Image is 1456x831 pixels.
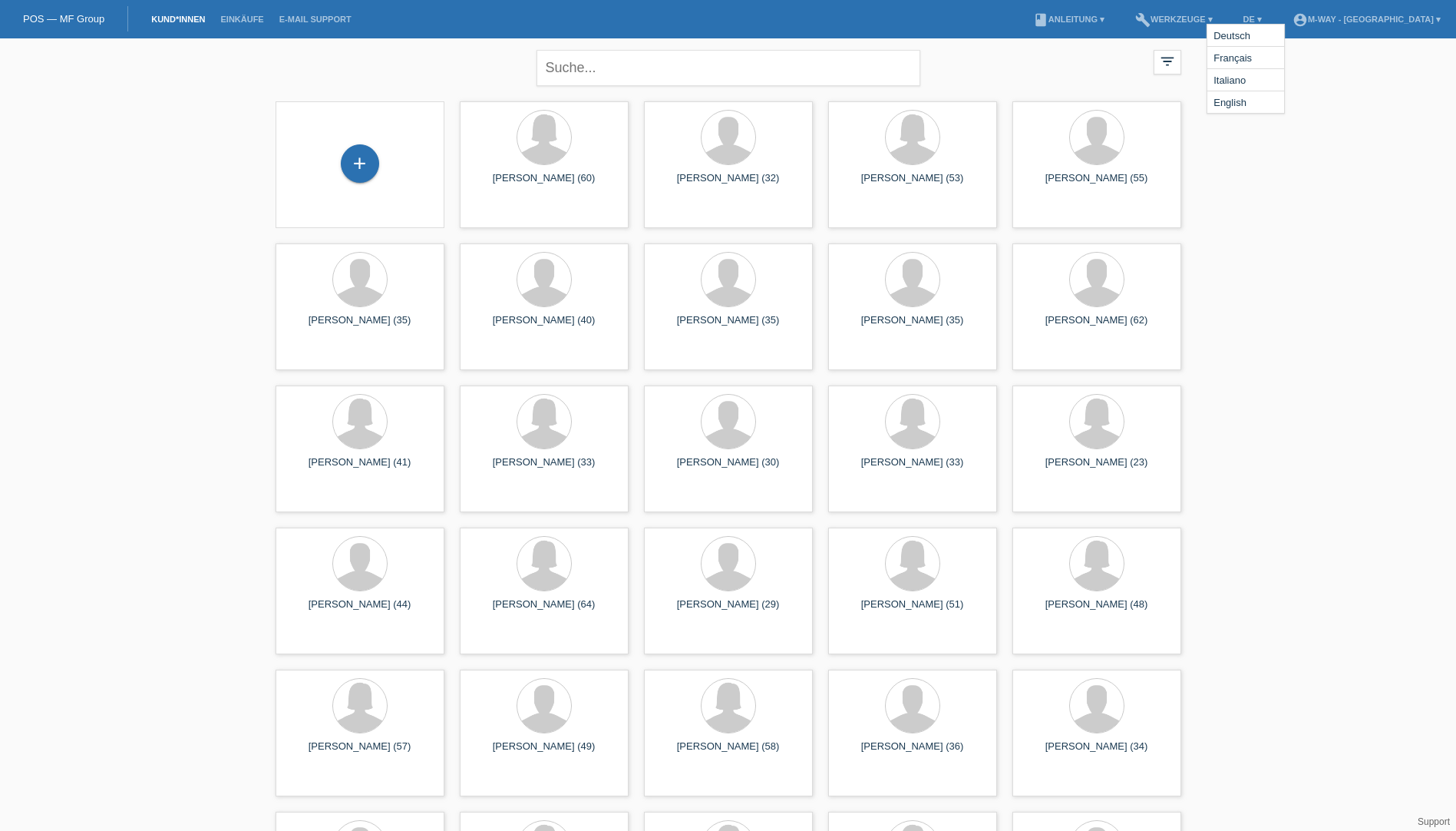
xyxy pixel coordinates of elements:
[656,598,801,623] div: [PERSON_NAME] (29)
[472,598,616,623] div: [PERSON_NAME] (64)
[840,740,985,765] div: [PERSON_NAME] (36)
[342,151,378,177] div: Kund*in hinzufügen
[1285,15,1448,24] a: account_circlem-way - [GEOGRAPHIC_DATA] ▾
[1211,71,1248,89] span: Italiano
[1293,12,1308,28] i: account_circle
[1025,456,1169,481] div: [PERSON_NAME] (23)
[656,314,801,339] div: [PERSON_NAME] (35)
[1159,53,1176,70] i: filter_list
[472,172,616,197] div: [PERSON_NAME] (60)
[1025,598,1169,623] div: [PERSON_NAME] (48)
[288,456,432,481] div: [PERSON_NAME] (41)
[1236,15,1269,24] a: DE ▾
[656,740,801,765] div: [PERSON_NAME] (58)
[1025,172,1169,197] div: [PERSON_NAME] (55)
[1211,26,1253,45] span: Deutsch
[472,314,616,339] div: [PERSON_NAME] (40)
[840,456,985,481] div: [PERSON_NAME] (33)
[840,172,985,197] div: [PERSON_NAME] (53)
[1025,314,1169,339] div: [PERSON_NAME] (62)
[472,740,616,765] div: [PERSON_NAME] (49)
[840,314,985,339] div: [PERSON_NAME] (35)
[1211,93,1249,111] span: English
[288,314,432,339] div: [PERSON_NAME] (35)
[1025,740,1169,765] div: [PERSON_NAME] (34)
[288,740,432,765] div: [PERSON_NAME] (57)
[272,15,359,24] a: E-Mail Support
[656,172,801,197] div: [PERSON_NAME] (32)
[213,15,271,24] a: Einkäufe
[537,50,920,86] input: Suche...
[288,598,432,623] div: [PERSON_NAME] (44)
[656,456,801,481] div: [PERSON_NAME] (30)
[23,13,104,25] a: POS — MF Group
[1127,15,1220,24] a: buildWerkzeuge ▾
[1418,816,1450,827] a: Support
[144,15,213,24] a: Kund*innen
[1033,12,1048,28] i: book
[840,598,985,623] div: [PERSON_NAME] (51)
[1135,12,1151,28] i: build
[1025,15,1112,24] a: bookAnleitung ▾
[472,456,616,481] div: [PERSON_NAME] (33)
[1211,48,1254,67] span: Français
